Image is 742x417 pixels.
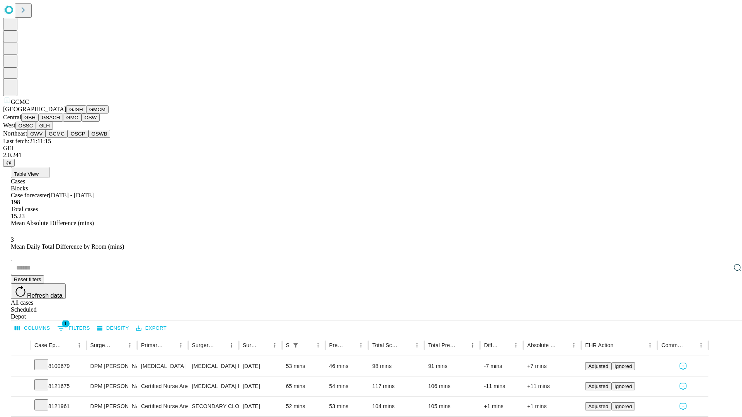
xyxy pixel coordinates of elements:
[14,276,41,282] span: Reset filters
[6,160,12,166] span: @
[124,340,135,351] button: Menu
[243,397,278,416] div: [DATE]
[290,340,301,351] button: Show filters
[90,342,113,348] div: Surgeon Name
[21,114,39,122] button: GBH
[141,342,163,348] div: Primary Service
[372,397,420,416] div: 104 mins
[527,397,577,416] div: +1 mins
[286,356,322,376] div: 53 mins
[36,122,53,130] button: GLH
[611,362,635,370] button: Ignored
[3,106,66,112] span: [GEOGRAPHIC_DATA]
[11,98,29,105] span: GCMC
[243,356,278,376] div: [DATE]
[192,342,214,348] div: Surgery Name
[13,322,52,334] button: Select columns
[527,376,577,396] div: +11 mins
[614,383,632,389] span: Ignored
[428,342,456,348] div: Total Predicted Duration
[63,340,74,351] button: Sort
[645,340,655,351] button: Menu
[329,376,365,396] div: 54 mins
[428,397,477,416] div: 105 mins
[66,105,86,114] button: GJSH
[614,340,625,351] button: Sort
[527,356,577,376] div: +7 mins
[588,403,608,409] span: Adjusted
[484,342,499,348] div: Difference
[585,342,613,348] div: EHR Action
[55,322,92,334] button: Show filters
[175,340,186,351] button: Menu
[3,122,15,129] span: West
[372,342,400,348] div: Total Scheduled Duration
[585,362,611,370] button: Adjusted
[82,114,100,122] button: OSW
[11,206,38,212] span: Total cases
[3,138,51,144] span: Last fetch: 21:11:15
[286,397,322,416] div: 52 mins
[46,130,68,138] button: GCMC
[484,376,519,396] div: -11 mins
[588,363,608,369] span: Adjusted
[141,356,184,376] div: [MEDICAL_DATA]
[269,340,280,351] button: Menu
[27,292,63,299] span: Refresh data
[302,340,313,351] button: Sort
[11,220,94,226] span: Mean Absolute Difference (mins)
[511,340,521,351] button: Menu
[90,356,133,376] div: DPM [PERSON_NAME] [PERSON_NAME] Dpm
[134,322,168,334] button: Export
[34,397,83,416] div: 8121961
[215,340,226,351] button: Sort
[3,145,739,152] div: GEI
[290,340,301,351] div: 1 active filter
[11,199,20,205] span: 198
[329,397,365,416] div: 53 mins
[428,376,477,396] div: 106 mins
[372,356,420,376] div: 98 mins
[68,130,88,138] button: OSCP
[243,376,278,396] div: [DATE]
[49,192,94,198] span: [DATE] - [DATE]
[86,105,109,114] button: GMCM
[611,382,635,390] button: Ignored
[90,376,133,396] div: DPM [PERSON_NAME] [PERSON_NAME] Dpm
[372,376,420,396] div: 117 mins
[345,340,356,351] button: Sort
[141,376,184,396] div: Certified Nurse Anesthetist
[15,122,36,130] button: OSSC
[527,342,557,348] div: Absolute Difference
[467,340,478,351] button: Menu
[484,356,519,376] div: -7 mins
[500,340,511,351] button: Sort
[568,340,579,351] button: Menu
[259,340,269,351] button: Sort
[34,376,83,396] div: 8121675
[34,356,83,376] div: 8100679
[685,340,696,351] button: Sort
[356,340,366,351] button: Menu
[63,114,81,122] button: GMC
[11,167,49,178] button: Table View
[90,397,133,416] div: DPM [PERSON_NAME] [PERSON_NAME] Dpm
[585,382,611,390] button: Adjusted
[484,397,519,416] div: +1 mins
[11,283,66,299] button: Refresh data
[696,340,706,351] button: Menu
[614,363,632,369] span: Ignored
[11,243,124,250] span: Mean Daily Total Difference by Room (mins)
[165,340,175,351] button: Sort
[11,236,14,243] span: 3
[11,192,49,198] span: Case forecaster
[192,376,235,396] div: [MEDICAL_DATA] METATARSOPHALANGEAL JOINT
[192,356,235,376] div: [MEDICAL_DATA] INTERPHALANGEAL JOINT
[401,340,412,351] button: Sort
[39,114,63,122] button: GSACH
[456,340,467,351] button: Sort
[329,356,365,376] div: 46 mins
[3,152,739,159] div: 2.0.241
[95,322,131,334] button: Density
[14,171,39,177] span: Table View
